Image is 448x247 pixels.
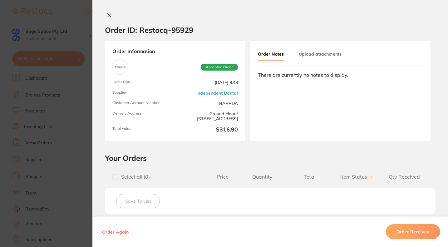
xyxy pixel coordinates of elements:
[381,174,428,180] span: Qty Received
[105,25,193,35] h2: Order ID: Restocq- 95929
[112,90,173,96] span: Supplier
[239,174,286,180] span: Quantity
[112,126,173,133] span: Total Value
[299,48,342,60] button: Upload attachments
[112,101,173,106] span: Customer Account Number
[178,80,238,85] span: [DATE] 8:43
[114,61,126,73] img: Independent Dental
[207,174,239,180] span: Price
[118,174,150,180] span: Select all ( 0 )
[105,153,436,163] h2: Your Orders
[201,64,238,71] span: Accepted Order
[100,229,130,235] button: Order Again
[178,126,238,133] b: $316.90
[112,48,238,55] strong: Order Information
[386,224,440,239] button: Order Received
[258,48,284,61] button: Order Notes
[286,174,333,180] span: Total
[116,194,160,208] button: Save To List
[112,111,173,121] span: Delivery Address
[196,91,238,96] a: Independent Dental
[178,111,238,121] span: Ground Floor / [STREET_ADDRESS]
[112,80,173,85] span: Order Date
[178,101,238,106] span: BARRDA
[258,72,423,78] div: There are currently no notes to display.
[333,174,381,180] span: Item Status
